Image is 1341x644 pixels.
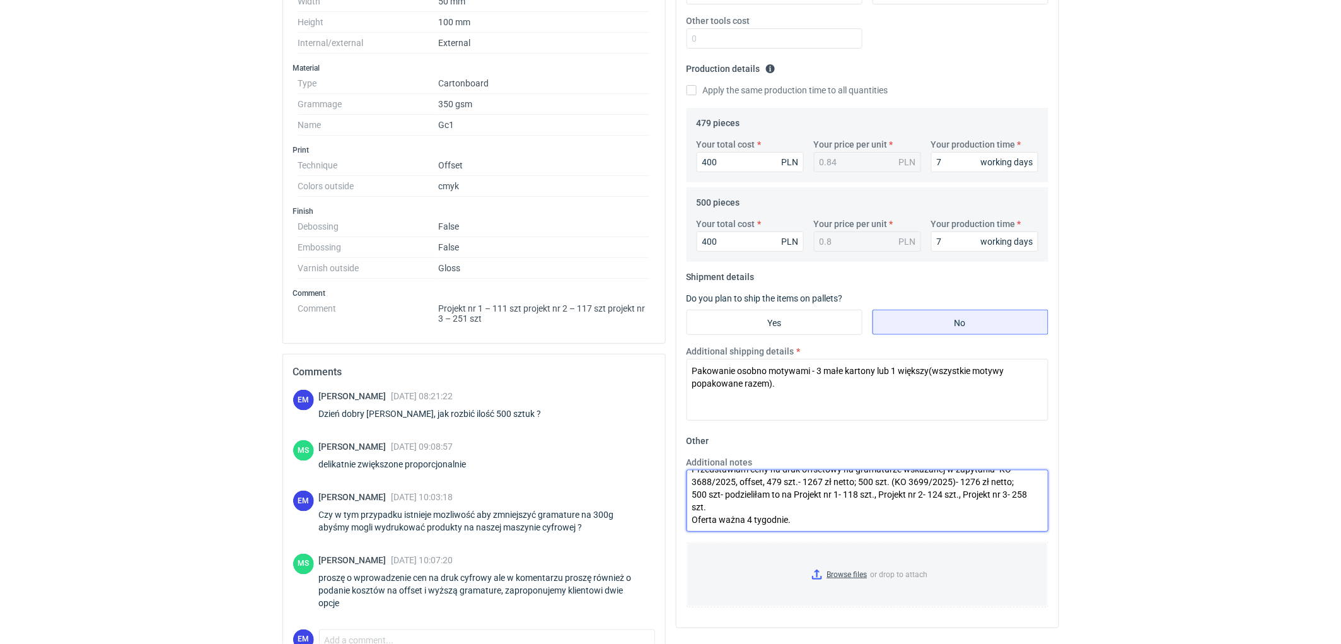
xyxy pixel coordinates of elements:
h3: Material [293,63,655,73]
span: [PERSON_NAME] [319,492,392,502]
h2: Comments [293,365,655,380]
div: working days [981,156,1033,168]
dd: False [439,216,650,237]
legend: Other [687,431,709,446]
span: [DATE] 08:21:22 [392,391,453,401]
dt: Height [298,12,439,33]
label: Other tools cost [687,15,750,27]
div: Czy w tym przypadku istnieje mozliwość aby zmniejszyć gramature na 300g abyśmy mogli wydrukować p... [319,508,655,534]
h3: Comment [293,288,655,298]
div: proszę o wprowadzenie cen na druk cyfrowy ale w komentarzu proszę również o podanie kosztów na of... [319,571,655,609]
span: [PERSON_NAME] [319,442,392,452]
input: 0 [697,152,804,172]
dt: Technique [298,155,439,176]
input: 0 [697,231,804,252]
span: [PERSON_NAME] [319,391,392,401]
div: PLN [782,235,799,248]
div: PLN [782,156,799,168]
dt: Name [298,115,439,136]
dd: 350 gsm [439,94,650,115]
dt: Grammage [298,94,439,115]
dt: Type [298,73,439,94]
div: PLN [899,156,916,168]
label: Do you plan to ship the items on pallets? [687,293,843,303]
label: Your production time [931,138,1016,151]
dt: Colors outside [298,176,439,197]
label: Apply the same production time to all quantities [687,84,888,97]
dd: External [439,33,650,54]
label: Additional notes [687,456,753,469]
div: delikatnie zwiększone proporcjonalnie [319,458,482,471]
span: [DATE] 10:03:18 [392,492,453,502]
h3: Print [293,145,655,155]
input: 0 [931,231,1038,252]
span: [DATE] 09:08:57 [392,442,453,452]
div: working days [981,235,1033,248]
dt: Internal/external [298,33,439,54]
dd: 100 mm [439,12,650,33]
dd: Cartonboard [439,73,650,94]
figcaption: EM [293,390,314,411]
dt: Comment [298,298,439,324]
legend: 500 pieces [697,192,740,208]
dd: Gloss [439,258,650,279]
label: Your price per unit [814,138,888,151]
figcaption: MS [293,440,314,461]
label: No [873,310,1048,335]
div: Maciej Sikora [293,554,314,575]
dt: Debossing [298,216,439,237]
span: [PERSON_NAME] [319,555,392,565]
figcaption: EM [293,491,314,512]
label: Your production time [931,218,1016,230]
input: 0 [687,28,862,49]
legend: Shipment details [687,267,755,282]
dt: Embossing [298,237,439,258]
label: Your total cost [697,218,755,230]
label: or drop to attach [687,542,1048,607]
dd: Gc1 [439,115,650,136]
div: Ewelina Macek [293,491,314,512]
dd: Projekt nr 1 – 111 szt projekt nr 2 – 117 szt projekt nr 3 – 251 szt [439,298,650,324]
textarea: Wprowadzone zostały ceny na druk cyfrowy dla gramatury 300g. Przedstawiam ceny na druk offsetowy ... [687,470,1048,532]
label: Your price per unit [814,218,888,230]
dt: Varnish outside [298,258,439,279]
div: Ewelina Macek [293,390,314,411]
figcaption: MS [293,554,314,575]
dd: False [439,237,650,258]
input: 0 [931,152,1038,172]
label: Yes [687,310,862,335]
div: Dzień dobry [PERSON_NAME], jak rozbić ilość 500 sztuk ? [319,407,557,420]
dd: cmyk [439,176,650,197]
div: PLN [899,235,916,248]
textarea: Pakowanie osobno motywami - 3 małe kartony lub 1 większy(wszystkie motywy popakowane razem). [687,359,1048,421]
legend: 479 pieces [697,113,740,128]
span: [DATE] 10:07:20 [392,555,453,565]
h3: Finish [293,206,655,216]
label: Additional shipping details [687,345,794,358]
label: Your total cost [697,138,755,151]
dd: Offset [439,155,650,176]
legend: Production details [687,59,775,74]
div: Maciej Sikora [293,440,314,461]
